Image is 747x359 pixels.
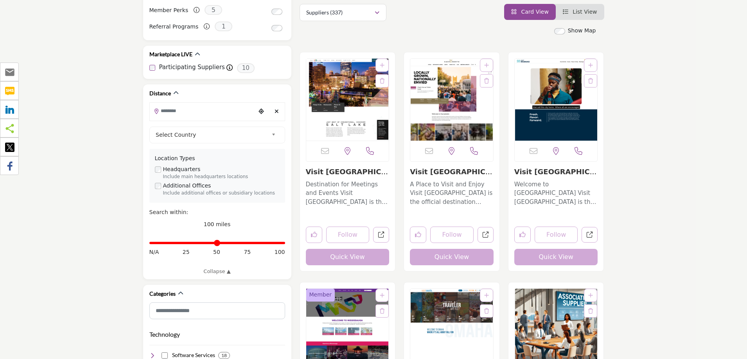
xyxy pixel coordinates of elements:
span: 10 [237,63,255,73]
a: Add To List [588,292,593,298]
div: Include additional offices or subsidiary locations [163,190,280,197]
a: Open visit-milwaukee in new tab [582,227,598,243]
img: Visit Salt Lake [306,59,389,141]
p: Suppliers (337) [306,9,343,16]
a: A Place to Visit and Enjoy Visit [GEOGRAPHIC_DATA] is the official destination marketing organiza... [410,178,494,207]
a: View Card [511,9,549,15]
button: Like listing [410,227,426,243]
a: Visit [GEOGRAPHIC_DATA] [514,168,596,184]
a: Open Listing in new tab [306,59,389,141]
input: Search Location [150,103,255,118]
input: Search Category [149,302,285,319]
span: 75 [244,248,251,256]
div: Search within: [149,208,285,216]
span: Member [309,291,332,299]
label: Show Map [568,27,596,35]
button: Quick View [514,249,598,265]
a: Add To List [380,62,384,68]
li: Card View [504,4,556,20]
label: Headquarters [163,165,201,173]
button: Follow [430,227,474,243]
span: List View [573,9,597,15]
a: Welcome to [GEOGRAPHIC_DATA] Visit [GEOGRAPHIC_DATA] is the tourism bureau for the city of [GEOGR... [514,178,598,207]
h3: Visit Sacramento [410,168,494,176]
span: 1 [215,21,232,31]
input: Switch to Referral Programs [271,25,282,31]
a: Visit [GEOGRAPHIC_DATA] [306,168,388,184]
input: Switch to Member Perks [271,9,282,15]
span: 100 miles [204,221,231,227]
a: Destination for Meetings and Events Visit [GEOGRAPHIC_DATA] is the official destination marketing... [306,178,390,207]
h2: Distance [149,89,171,97]
p: Destination for Meetings and Events Visit [GEOGRAPHIC_DATA] is the official destination marketing... [306,180,390,207]
h2: Marketplace LIVE [149,50,192,58]
a: Visit [GEOGRAPHIC_DATA] [410,168,492,184]
a: Open Listing in new tab [410,59,493,141]
div: Location Types [155,154,280,163]
img: Visit Sacramento [410,59,493,141]
p: A Place to Visit and Enjoy Visit [GEOGRAPHIC_DATA] is the official destination marketing organiza... [410,180,494,207]
h3: Visit Salt Lake [306,168,390,176]
a: Open Listing in new tab [515,59,598,141]
span: Select Country [156,130,268,139]
div: 18 Results For Software Services [218,352,230,359]
button: Like listing [514,227,531,243]
span: 25 [183,248,190,256]
span: Card View [521,9,548,15]
a: Add To List [484,62,489,68]
h4: Software Services: Software development and support services [172,351,215,359]
button: Follow [326,227,370,243]
b: 18 [221,353,227,358]
img: Visit Milwaukee [515,59,598,141]
div: Include main headquarters locations [163,173,280,180]
p: Welcome to [GEOGRAPHIC_DATA] Visit [GEOGRAPHIC_DATA] is the tourism bureau for the city of [GEOGR... [514,180,598,207]
span: 5 [205,5,222,15]
h3: Visit Milwaukee [514,168,598,176]
a: Add To List [380,292,384,298]
a: Add To List [588,62,593,68]
span: 50 [213,248,220,256]
button: Quick View [306,249,390,265]
div: Clear search location [271,103,283,120]
span: N/A [149,248,159,256]
button: Quick View [410,249,494,265]
label: Member Perks [149,4,189,17]
a: Open visit-salt-lake in new tab [373,227,389,243]
a: Collapse ▲ [149,268,285,275]
button: Technology [149,330,180,339]
label: Additional Offices [163,182,211,190]
a: Add To List [484,292,489,298]
label: Participating Suppliers [159,63,225,72]
div: Choose your current location [255,103,267,120]
button: Follow [535,227,578,243]
button: Suppliers (337) [300,4,386,21]
input: Select Software Services checkbox [162,352,168,359]
li: List View [556,4,604,20]
span: 100 [275,248,285,256]
button: Like listing [306,227,322,243]
label: Referral Programs [149,20,199,34]
h2: Categories [149,290,176,298]
a: Open visit-sacramento in new tab [478,227,494,243]
input: Participating Suppliers checkbox [149,65,155,71]
a: View List [563,9,597,15]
